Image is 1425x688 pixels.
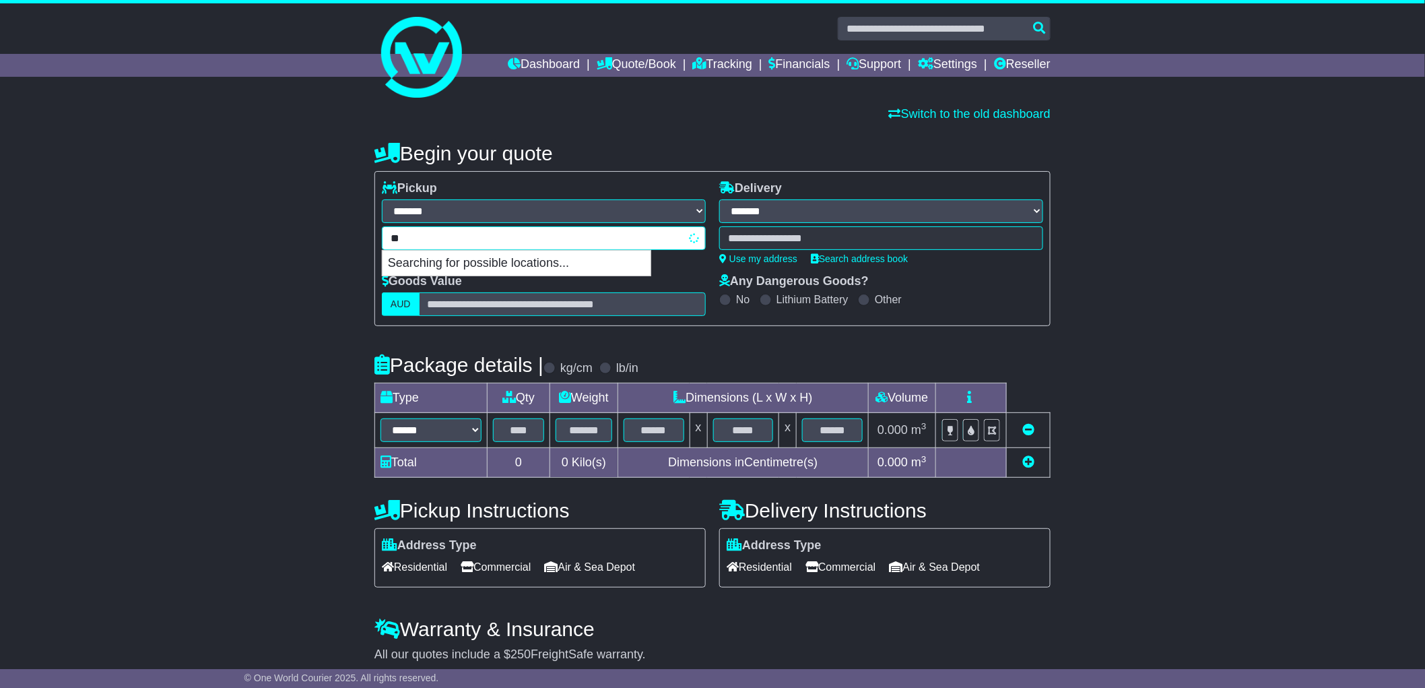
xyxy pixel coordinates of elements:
span: 250 [510,648,531,661]
td: x [690,413,707,448]
label: Goods Value [382,274,462,289]
span: m [911,456,927,469]
td: Volume [868,383,935,413]
a: Financials [769,54,830,77]
label: No [736,293,750,306]
td: Weight [550,383,618,413]
h4: Delivery Instructions [719,499,1051,522]
td: 0 [488,448,550,478]
td: Dimensions in Centimetre(s) [618,448,868,478]
p: Searching for possible locations... [383,251,651,276]
span: Air & Sea Depot [545,557,636,577]
span: 0.000 [877,423,908,437]
span: Commercial [805,557,875,577]
td: Dimensions (L x W x H) [618,383,868,413]
span: Residential [727,557,792,577]
span: Residential [382,557,447,577]
td: Type [375,383,488,413]
label: kg/cm [560,361,593,376]
a: Quote/Book [597,54,676,77]
a: Switch to the old dashboard [889,107,1051,121]
span: m [911,423,927,437]
h4: Warranty & Insurance [374,618,1051,640]
a: Search address book [811,253,908,264]
span: 0 [562,456,568,469]
label: AUD [382,292,420,316]
span: Air & Sea Depot [890,557,981,577]
label: Any Dangerous Goods? [719,274,869,289]
label: Address Type [727,538,822,553]
label: Address Type [382,538,477,553]
label: lb/in [616,361,638,376]
sup: 3 [921,421,927,431]
a: Settings [918,54,977,77]
td: Total [375,448,488,478]
div: All our quotes include a $ FreightSafe warranty. [374,648,1051,662]
td: Kilo(s) [550,448,618,478]
span: Commercial [461,557,531,577]
a: Dashboard [508,54,580,77]
typeahead: Please provide city [382,226,706,250]
h4: Pickup Instructions [374,499,706,522]
label: Lithium Battery [776,293,849,306]
td: Qty [488,383,550,413]
a: Add new item [1022,456,1034,469]
a: Use my address [719,253,797,264]
sup: 3 [921,454,927,464]
a: Remove this item [1022,423,1034,437]
span: © One World Courier 2025. All rights reserved. [244,673,439,683]
label: Pickup [382,181,437,196]
a: Support [847,54,901,77]
a: Reseller [994,54,1051,77]
label: Other [875,293,902,306]
h4: Package details | [374,354,543,376]
a: Tracking [693,54,752,77]
label: Delivery [719,181,782,196]
td: x [779,413,797,448]
h4: Begin your quote [374,142,1051,164]
span: 0.000 [877,456,908,469]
